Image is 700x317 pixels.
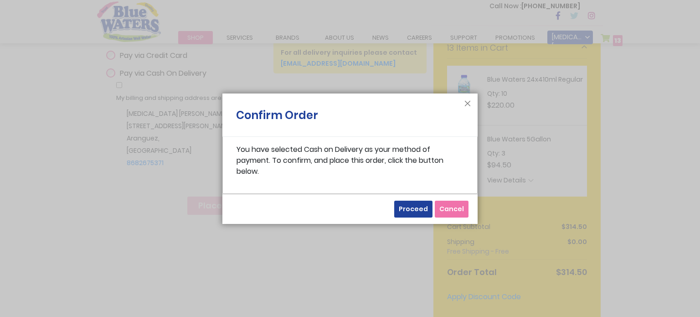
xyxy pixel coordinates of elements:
[439,204,464,213] span: Cancel
[394,201,432,218] button: Proceed
[237,144,463,177] p: You have selected Cash on Delivery as your method of payment. To confirm, and place this order, c...
[399,204,428,213] span: Proceed
[236,107,318,128] h1: Confirm Order
[435,201,468,218] button: Cancel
